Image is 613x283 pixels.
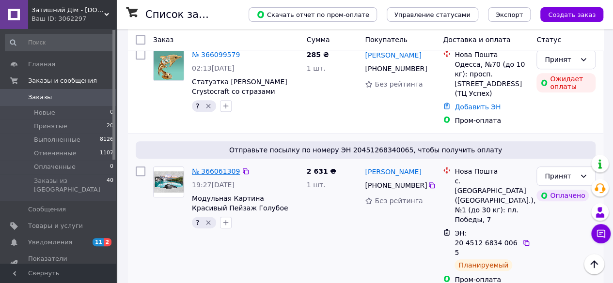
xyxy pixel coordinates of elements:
[31,6,104,15] span: Затишний Дім - yut.in.ua - cтатуэтки Veronese, декор, гобелен
[548,11,596,18] span: Создать заказ
[28,222,83,230] span: Товары и услуги
[584,254,604,274] button: Наверх
[34,135,80,144] span: Выполненные
[307,167,336,175] span: 2 631 ₴
[107,122,113,131] span: 20
[545,54,576,65] div: Принят
[28,76,97,85] span: Заказы и сообщения
[192,51,240,59] a: № 366099579
[531,10,603,18] a: Создать заказ
[93,238,104,246] span: 11
[28,93,52,102] span: Заказы
[28,60,55,69] span: Главная
[455,229,517,256] span: ЭН: 20 4512 6834 0065
[140,145,592,155] span: Отправьте посылку по номеру ЭН 20451268340065, чтобы получить оплату
[196,102,199,110] span: ?
[100,149,113,158] span: 1107
[110,163,113,171] span: 0
[363,179,427,192] div: [PHONE_NUMBER]
[204,219,212,226] svg: Удалить метку
[28,238,72,247] span: Уведомления
[28,205,66,214] span: Сообщения
[5,34,114,51] input: Поиск
[455,60,529,98] div: Одесса, №70 (до 10 кг): просп. [STREET_ADDRESS] (ТЦ Успех)
[192,64,235,72] span: 02:13[DATE]
[34,149,76,158] span: Отмененные
[536,36,561,44] span: Статус
[196,219,199,226] span: ?
[488,7,531,22] button: Экспорт
[307,64,326,72] span: 1 шт.
[249,7,377,22] button: Скачать отчет по пром-оплате
[536,190,589,201] div: Оплачено
[455,166,529,176] div: Нова Пошта
[363,62,427,75] div: [PHONE_NUMBER]
[192,181,235,189] span: 19:27[DATE]
[192,78,295,115] a: Статуэтка [PERSON_NAME] Crystocraft со стразами Swarovski 10х7 см 10031-001 фигурка VE
[28,254,90,272] span: Показатели работы компании
[153,36,173,44] span: Заказ
[145,9,229,20] h1: Список заказов
[34,177,107,194] span: Заказы из [GEOGRAPHIC_DATA]
[394,11,471,18] span: Управление статусами
[375,80,423,88] span: Без рейтинга
[365,36,408,44] span: Покупатель
[307,36,330,44] span: Сумма
[455,50,529,60] div: Нова Пошта
[100,135,113,144] span: 8126
[192,194,293,241] a: Модульная Картина Красивый Пейзаж Голубое Озеро Природа Вода Небо 5 частей Вид на горы Горная рек...
[192,167,240,175] a: № 366061309
[591,224,611,243] button: Чат с покупателем
[34,163,76,171] span: Оплаченные
[154,171,184,193] img: Фото товару
[110,108,113,117] span: 0
[365,167,421,177] a: [PERSON_NAME]
[496,11,523,18] span: Экспорт
[153,50,184,81] a: Фото товару
[443,36,510,44] span: Доставка и оплата
[307,51,329,59] span: 285 ₴
[34,108,55,117] span: Новые
[154,50,184,80] img: Фото товару
[536,73,596,92] div: Ожидает оплаты
[540,7,603,22] button: Создать заказ
[31,15,116,23] div: Ваш ID: 3062297
[375,197,423,205] span: Без рейтинга
[455,103,501,111] a: Добавить ЭН
[256,10,369,19] span: Скачать отчет по пром-оплате
[455,259,512,271] div: Планируемый
[107,177,113,194] span: 40
[365,50,421,60] a: [PERSON_NAME]
[545,171,576,181] div: Принят
[455,116,529,125] div: Пром-оплата
[307,181,326,189] span: 1 шт.
[387,7,478,22] button: Управление статусами
[204,102,212,110] svg: Удалить метку
[34,122,67,131] span: Принятые
[153,166,184,197] a: Фото товару
[455,176,529,224] div: с. [GEOGRAPHIC_DATA] ([GEOGRAPHIC_DATA].), №1 (до 30 кг): пл. Победы, 7
[104,238,111,246] span: 2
